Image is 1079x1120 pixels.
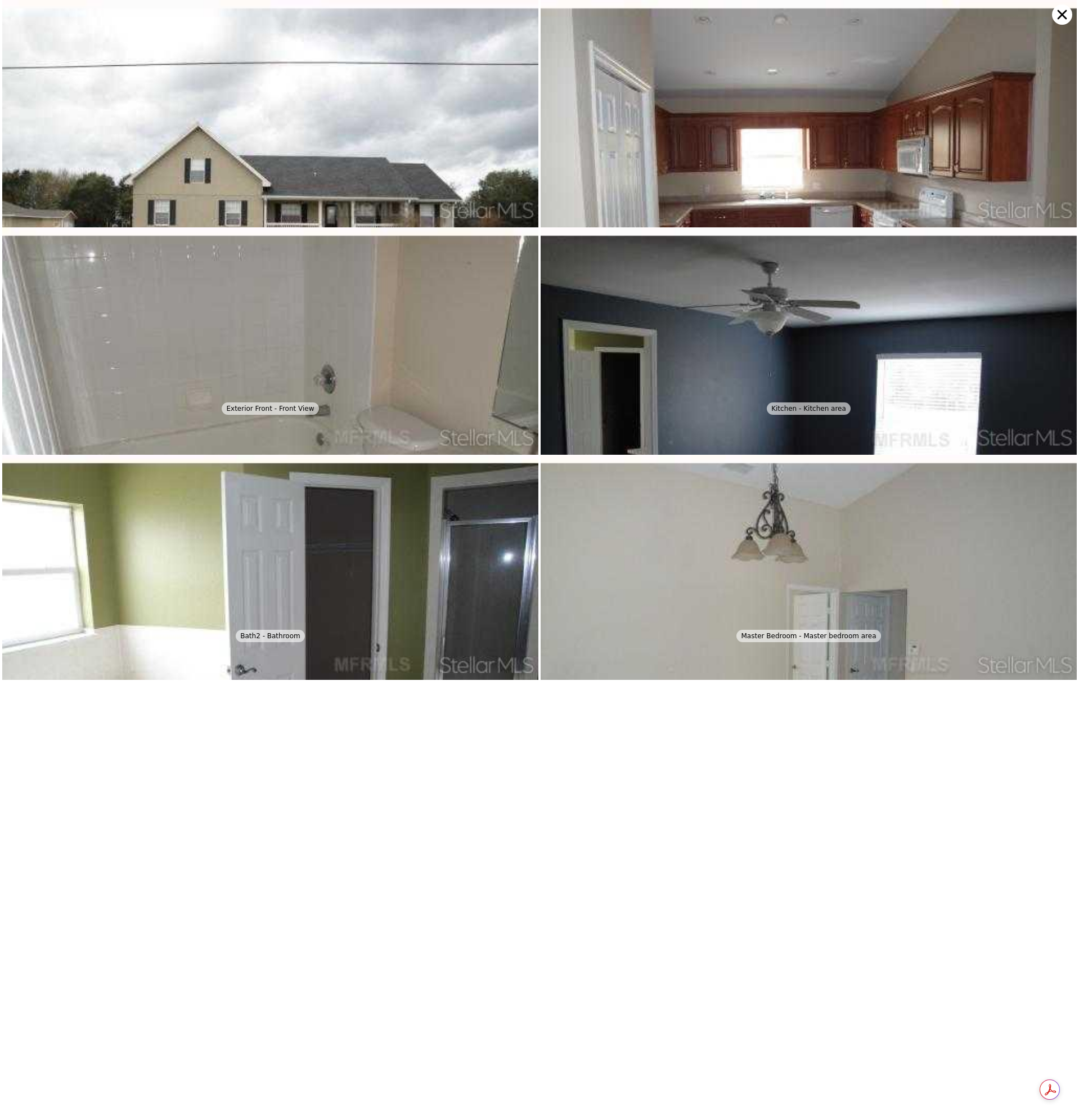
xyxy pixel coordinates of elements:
[736,630,880,642] div: Master Bedroom - Master bedroom area
[222,402,318,415] div: Exterior Front - Front View
[767,402,851,415] div: Kitchen - Kitchen area
[2,227,538,647] img: Bath2 - Bathroom
[2,455,538,874] img: Master Bath - master bathroom
[541,227,1077,647] img: Master Bedroom - Master bedroom area
[541,455,1077,874] img: Dining Room - Dining room area
[236,630,304,642] div: Bath2 - Bathroom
